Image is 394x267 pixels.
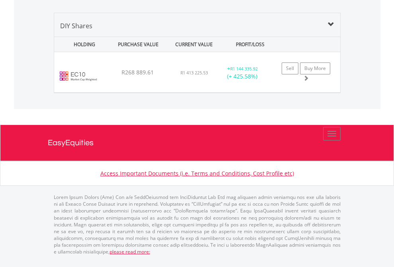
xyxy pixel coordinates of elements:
[48,125,347,161] a: EasyEquities
[230,66,258,72] span: R1 144 335.92
[111,37,165,52] div: PURCHASE VALUE
[167,37,221,52] div: CURRENT VALUE
[282,62,298,74] a: Sell
[218,64,267,80] div: + (+ 425.58%)
[180,70,208,76] span: R1 413 225.53
[300,62,330,74] a: Buy More
[110,248,150,255] a: please read more:
[223,37,277,52] div: PROFIT/LOSS
[54,194,341,255] p: Lorem Ipsum Dolors (Ame) Con a/e SeddOeiusmod tem InciDiduntut Lab Etd mag aliquaen admin veniamq...
[60,21,92,30] span: DIY Shares
[58,62,98,90] img: EC10.EC.EC10.png
[122,68,154,76] span: R268 889.61
[100,170,294,177] a: Access Important Documents (i.e. Terms and Conditions, Cost Profile etc)
[55,37,109,52] div: HOLDING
